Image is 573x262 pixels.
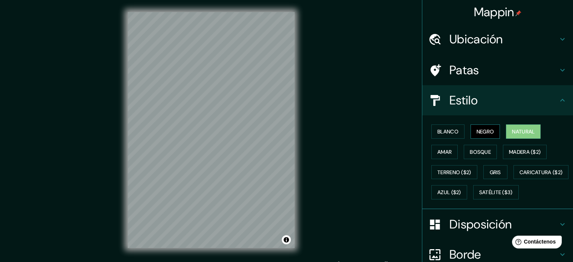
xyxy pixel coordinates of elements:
[422,209,573,239] div: Disposición
[422,55,573,85] div: Patas
[431,185,467,199] button: Azul ($2)
[431,165,477,179] button: Terreno ($2)
[470,149,491,155] font: Bosque
[449,216,512,232] font: Disposición
[437,169,471,176] font: Terreno ($2)
[422,24,573,54] div: Ubicación
[464,145,497,159] button: Bosque
[509,149,541,155] font: Madera ($2)
[477,128,494,135] font: Negro
[431,145,458,159] button: Amar
[513,165,569,179] button: Caricatura ($2)
[449,31,503,47] font: Ubicación
[512,128,535,135] font: Natural
[422,85,573,115] div: Estilo
[449,92,478,108] font: Estilo
[282,235,291,244] button: Activar o desactivar atribución
[479,189,513,196] font: Satélite ($3)
[490,169,501,176] font: Gris
[449,62,479,78] font: Patas
[515,10,521,16] img: pin-icon.png
[128,12,295,248] canvas: Mapa
[473,185,519,199] button: Satélite ($3)
[474,4,514,20] font: Mappin
[506,233,565,254] iframe: Lanzador de widgets de ayuda
[437,189,461,196] font: Azul ($2)
[503,145,547,159] button: Madera ($2)
[471,124,500,139] button: Negro
[520,169,563,176] font: Caricatura ($2)
[431,124,465,139] button: Blanco
[483,165,507,179] button: Gris
[506,124,541,139] button: Natural
[437,128,458,135] font: Blanco
[437,149,452,155] font: Amar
